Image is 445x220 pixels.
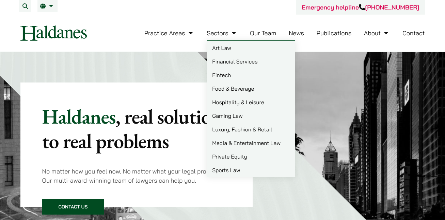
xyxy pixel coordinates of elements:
[207,163,295,177] a: Sports Law
[250,29,276,37] a: Our Team
[207,123,295,136] a: Luxury, Fashion & Retail
[207,95,295,109] a: Hospitality & Leisure
[207,150,295,163] a: Private Equity
[364,29,390,37] a: About
[42,199,104,215] a: Contact Us
[207,109,295,123] a: Gaming Law
[144,29,194,37] a: Practice Areas
[207,68,295,82] a: Fintech
[40,3,55,9] a: EN
[207,82,295,95] a: Food & Beverage
[317,29,352,37] a: Publications
[302,3,419,11] a: Emergency helpline[PHONE_NUMBER]
[207,55,295,68] a: Financial Services
[42,104,231,153] p: Haldanes
[207,136,295,150] a: Media & Entertainment Law
[42,103,229,154] mark: , real solutions to real problems
[207,41,295,55] a: Art Law
[289,29,304,37] a: News
[402,29,425,37] a: Contact
[20,25,87,41] img: Logo of Haldanes
[42,167,231,185] p: No matter how you feel now. No matter what your legal problem is. Our multi-award-winning team of...
[207,29,237,37] a: Sectors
